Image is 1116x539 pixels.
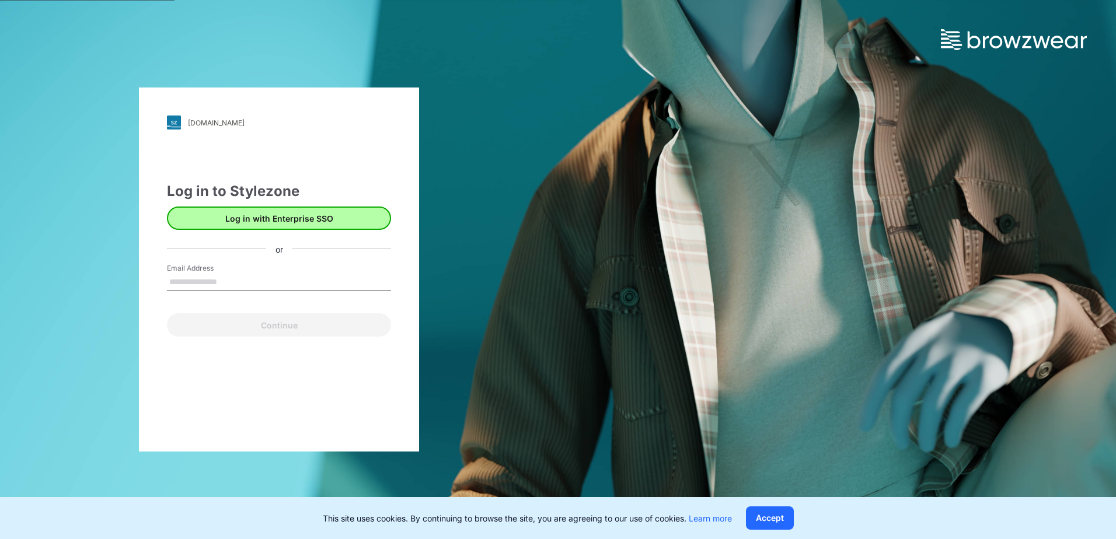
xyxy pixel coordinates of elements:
[188,118,245,127] div: [DOMAIN_NAME]
[167,206,391,230] button: Log in with Enterprise SSO
[266,243,292,255] div: or
[167,116,181,129] img: svg+xml;base64,PHN2ZyB3aWR0aD0iMjgiIGhlaWdodD0iMjgiIHZpZXdCb3g9IjAgMCAyOCAyOCIgZmlsbD0ibm9uZSIgeG...
[323,512,732,524] p: This site uses cookies. By continuing to browse the site, you are agreeing to our use of cookies.
[167,116,391,129] a: [DOMAIN_NAME]
[689,513,732,523] a: Learn more
[746,506,794,530] button: Accept
[167,181,391,202] div: Log in to Stylezone
[941,29,1087,50] img: browzwear-logo.73288ffb.svg
[167,263,249,274] label: Email Address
